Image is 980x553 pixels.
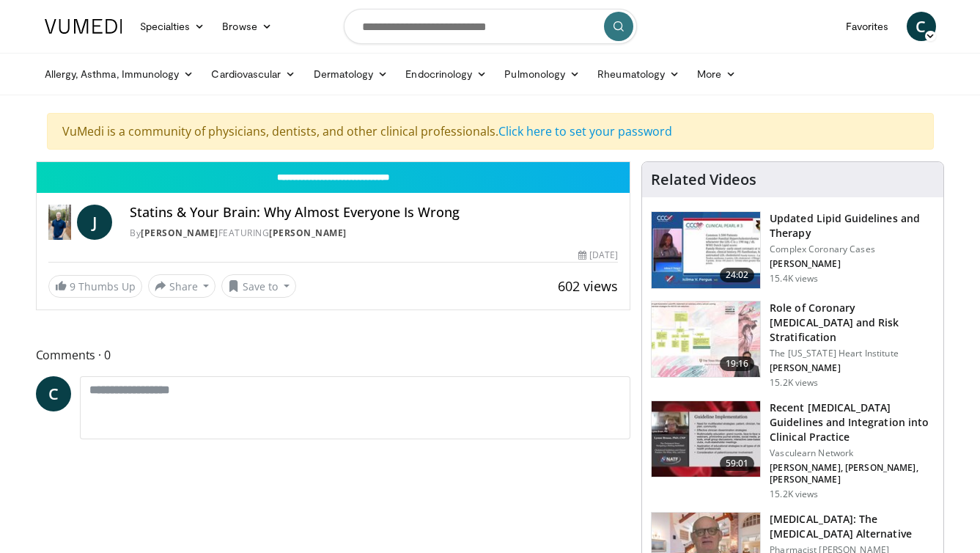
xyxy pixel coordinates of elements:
a: 9 Thumbs Up [48,275,142,298]
a: Endocrinology [397,59,495,89]
h3: [MEDICAL_DATA]: The [MEDICAL_DATA] Alternative [770,512,935,541]
span: 9 [70,279,75,293]
span: 24:02 [720,268,755,282]
h3: Role of Coronary [MEDICAL_DATA] and Risk Stratification [770,301,935,345]
p: Vasculearn Network [770,447,935,459]
img: 1efa8c99-7b8a-4ab5-a569-1c219ae7bd2c.150x105_q85_crop-smart_upscale.jpg [652,301,760,378]
img: 87825f19-cf4c-4b91-bba1-ce218758c6bb.150x105_q85_crop-smart_upscale.jpg [652,401,760,477]
a: Dermatology [305,59,397,89]
a: Specialties [131,12,214,41]
p: 15.2K views [770,377,818,389]
button: Share [148,274,216,298]
a: Pulmonology [495,59,589,89]
h4: Statins & Your Brain: Why Almost Everyone Is Wrong [130,205,618,221]
span: 19:16 [720,356,755,371]
span: Comments 0 [36,345,631,365]
div: By FEATURING [130,227,618,240]
a: C [36,376,71,411]
p: Complex Coronary Cases [770,243,935,255]
a: 24:02 Updated Lipid Guidelines and Therapy Complex Coronary Cases [PERSON_NAME] 15.4K views [651,211,935,289]
h3: Updated Lipid Guidelines and Therapy [770,211,935,241]
p: [PERSON_NAME] [770,362,935,374]
a: [PERSON_NAME] [141,227,218,239]
a: Favorites [837,12,898,41]
p: 15.4K views [770,273,818,285]
a: More [688,59,745,89]
p: [PERSON_NAME] [770,258,935,270]
div: [DATE] [578,249,618,262]
p: The [US_STATE] Heart Institute [770,348,935,359]
a: 19:16 Role of Coronary [MEDICAL_DATA] and Risk Stratification The [US_STATE] Heart Institute [PER... [651,301,935,389]
a: Browse [213,12,281,41]
p: 15.2K views [770,488,818,500]
button: Save to [221,274,296,298]
a: Allergy, Asthma, Immunology [36,59,203,89]
img: VuMedi Logo [45,19,122,34]
a: C [907,12,936,41]
p: [PERSON_NAME], [PERSON_NAME], [PERSON_NAME] [770,462,935,486]
img: 77f671eb-9394-4acc-bc78-a9f077f94e00.150x105_q85_crop-smart_upscale.jpg [652,212,760,288]
a: 59:01 Recent [MEDICAL_DATA] Guidelines and Integration into Clinical Practice Vasculearn Network ... [651,400,935,500]
h3: Recent [MEDICAL_DATA] Guidelines and Integration into Clinical Practice [770,400,935,444]
span: 602 views [558,277,618,295]
span: 59:01 [720,456,755,471]
a: Cardiovascular [202,59,304,89]
a: Rheumatology [589,59,688,89]
input: Search topics, interventions [344,9,637,44]
div: VuMedi is a community of physicians, dentists, and other clinical professionals. [47,113,934,150]
a: Click here to set your password [498,123,672,139]
h4: Related Videos [651,171,756,188]
a: J [77,205,112,240]
a: [PERSON_NAME] [269,227,347,239]
img: Dr. Jordan Rennicke [48,205,72,240]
